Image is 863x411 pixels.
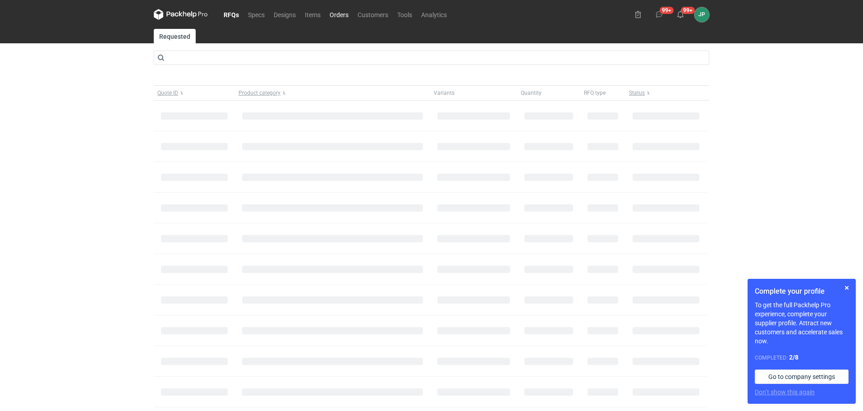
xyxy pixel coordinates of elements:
[789,354,799,361] strong: 2 / 8
[755,300,849,346] p: To get the full Packhelp Pro experience, complete your supplier profile. Attract new customers an...
[755,369,849,384] a: Go to company settings
[325,9,353,20] a: Orders
[300,9,325,20] a: Items
[755,388,815,397] button: Don’t show this again
[841,282,852,293] button: Skip for now
[269,9,300,20] a: Designs
[353,9,393,20] a: Customers
[235,86,430,100] button: Product category
[154,29,196,43] a: Requested
[755,353,849,362] div: Completed:
[694,7,709,22] div: Justyna Powała
[154,9,208,20] svg: Packhelp Pro
[584,89,606,97] span: RFQ type
[625,86,707,100] button: Status
[219,9,243,20] a: RFQs
[652,7,666,22] button: 99+
[673,7,688,22] button: 99+
[694,7,709,22] button: JP
[243,9,269,20] a: Specs
[157,89,178,97] span: Quote ID
[239,89,280,97] span: Product category
[755,286,849,297] h1: Complete your profile
[154,86,235,100] button: Quote ID
[434,89,454,97] span: Variants
[417,9,451,20] a: Analytics
[629,89,645,97] span: Status
[521,89,542,97] span: Quantity
[393,9,417,20] a: Tools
